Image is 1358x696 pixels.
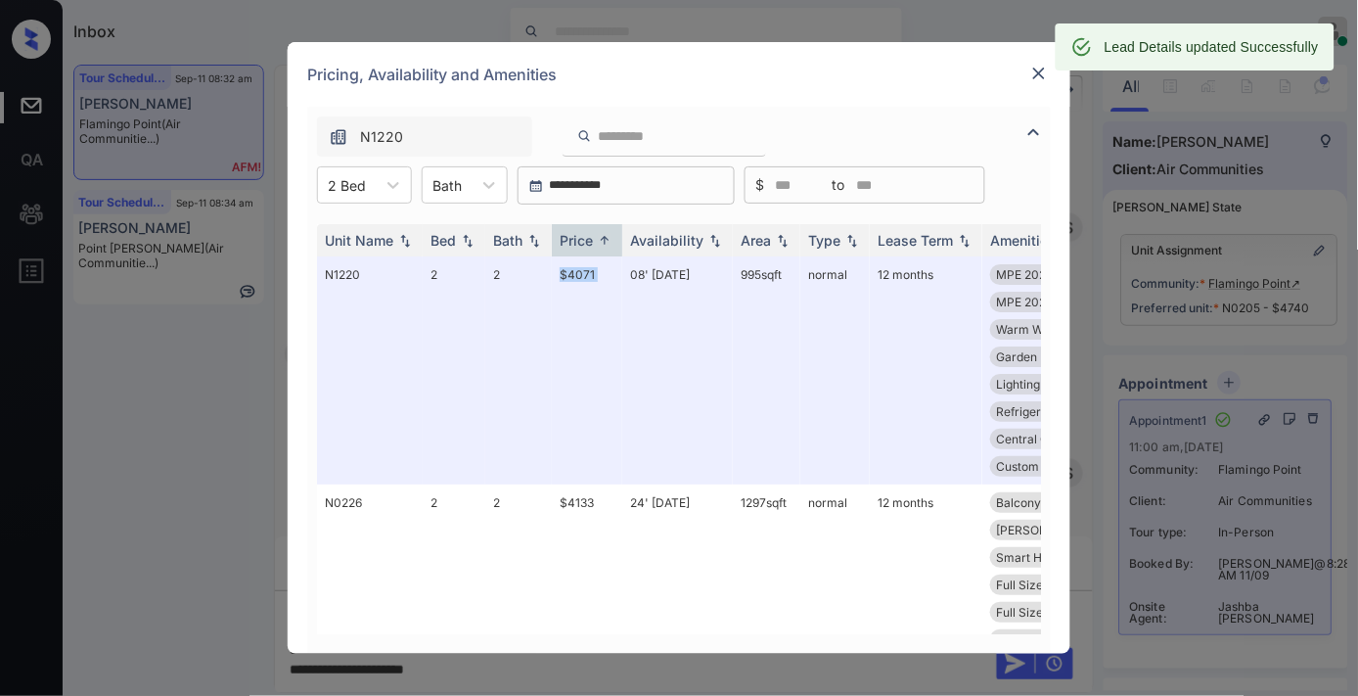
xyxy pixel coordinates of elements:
img: icon-zuma [577,127,592,145]
img: sorting [842,234,862,248]
div: Unit Name [325,232,393,249]
div: Bath [493,232,522,249]
span: N1220 [360,126,403,148]
td: 08' [DATE] [622,256,733,485]
span: $ [755,174,764,196]
span: Large Entry [PERSON_NAME]... [996,632,1167,647]
span: Lighting Recess... [996,377,1092,392]
img: sorting [524,234,544,248]
img: sorting [395,234,415,248]
img: sorting [458,234,477,248]
span: to [833,174,845,196]
span: Balcony Private [996,495,1084,510]
td: normal [800,256,870,485]
td: N1220 [317,256,423,485]
div: Bed [430,232,456,249]
img: sorting [595,233,614,248]
td: 12 months [870,256,982,485]
img: icon-zuma [329,127,348,147]
img: sorting [705,234,725,248]
span: Custom Italian ... [996,459,1087,474]
td: $4071 [552,256,622,485]
img: sorting [773,234,792,248]
img: close [1029,64,1049,83]
div: Price [560,232,593,249]
span: Warm Wood Tile ... [996,322,1099,337]
span: Garden Front Sp... [996,349,1096,364]
div: Amenities [990,232,1056,249]
td: 2 [423,256,485,485]
span: MPE 2023 Pkg Lo... [996,295,1103,309]
td: 995 sqft [733,256,800,485]
span: Refrigerator Le... [996,404,1089,419]
div: Lease Term [878,232,953,249]
div: Lead Details updated Successfully [1105,29,1319,65]
span: MPE 2024 Pool F... [996,267,1100,282]
div: Availability [630,232,703,249]
img: sorting [955,234,974,248]
div: Pricing, Availability and Amenities [288,42,1070,107]
span: Full Size Dryer [996,578,1078,592]
div: Area [741,232,771,249]
span: [PERSON_NAME] Ma... [996,523,1120,537]
span: Smart Home Door... [996,550,1105,565]
span: Central Courtya... [996,432,1094,446]
div: Type [808,232,840,249]
td: 2 [485,256,552,485]
span: Full Size Washe... [996,605,1092,620]
img: icon-zuma [1022,120,1046,144]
